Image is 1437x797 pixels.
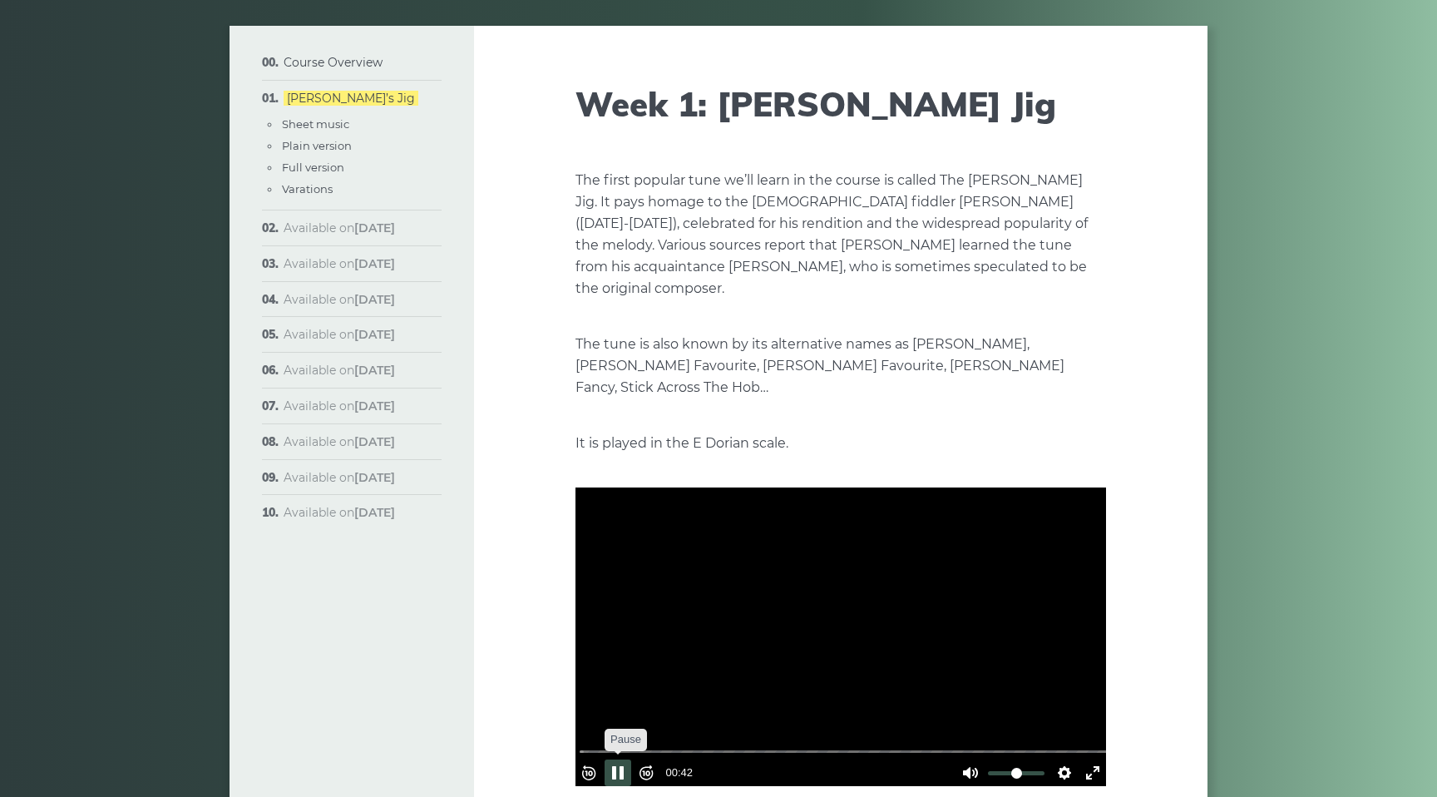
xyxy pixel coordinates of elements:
[282,117,349,131] a: Sheet music
[354,256,395,271] strong: [DATE]
[284,55,383,70] a: Course Overview
[284,220,395,235] span: Available on
[354,220,395,235] strong: [DATE]
[284,292,395,307] span: Available on
[354,327,395,342] strong: [DATE]
[354,470,395,485] strong: [DATE]
[282,161,344,174] a: Full version
[354,363,395,378] strong: [DATE]
[284,434,395,449] span: Available on
[354,434,395,449] strong: [DATE]
[284,91,418,106] a: [PERSON_NAME]’s Jig
[282,182,333,196] a: Varations
[282,139,352,152] a: Plain version
[284,398,395,413] span: Available on
[575,84,1106,124] h1: Week 1: [PERSON_NAME] Jig
[575,433,1106,454] p: It is played in the E Dorian scale.
[284,327,395,342] span: Available on
[575,170,1106,299] p: The first popular tune we’ll learn in the course is called The [PERSON_NAME] Jig. It pays homage ...
[354,398,395,413] strong: [DATE]
[284,256,395,271] span: Available on
[575,334,1106,398] p: The tune is also known by its alternative names as [PERSON_NAME], [PERSON_NAME] Favourite, [PERSO...
[354,505,395,520] strong: [DATE]
[354,292,395,307] strong: [DATE]
[284,470,395,485] span: Available on
[284,505,395,520] span: Available on
[284,363,395,378] span: Available on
